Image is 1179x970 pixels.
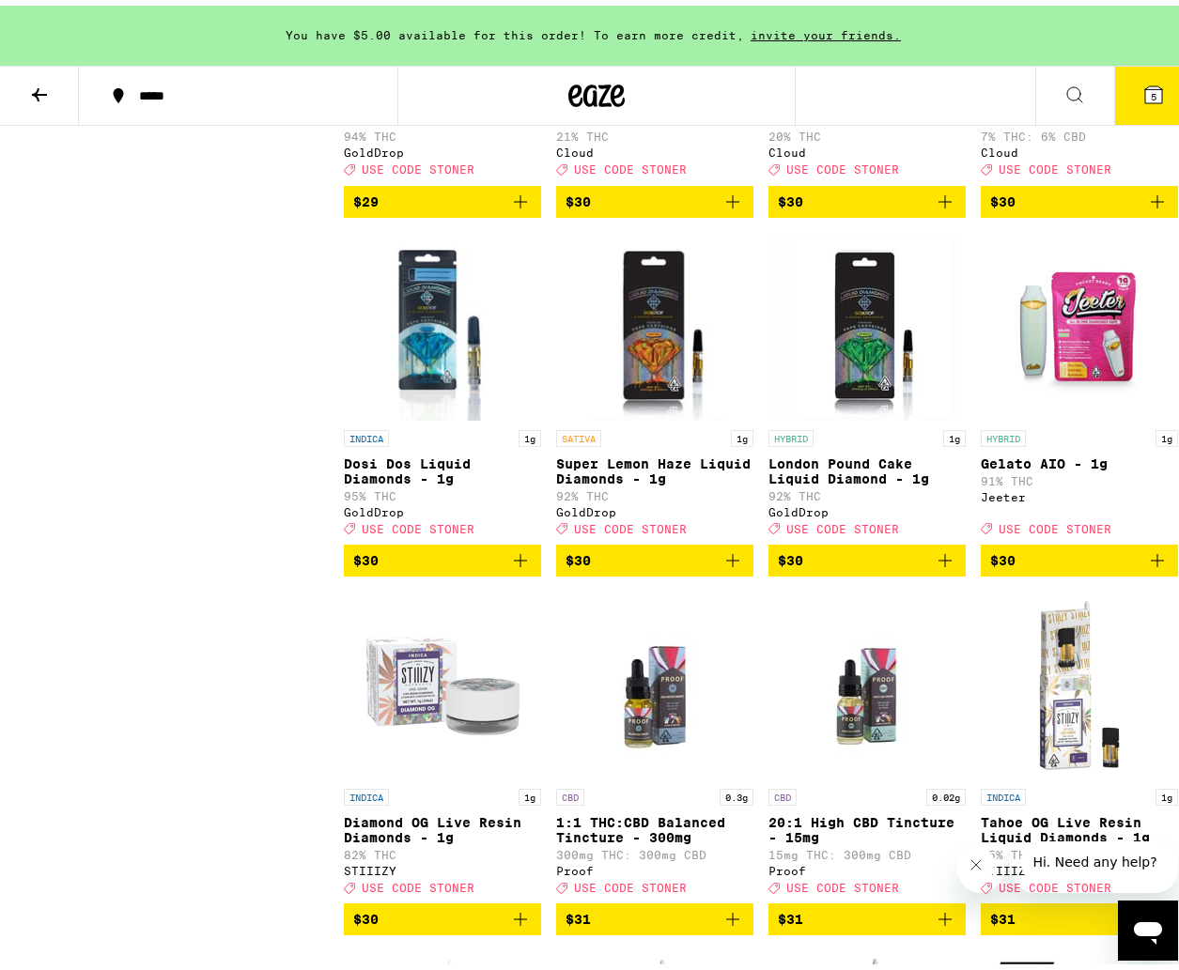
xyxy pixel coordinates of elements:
[556,141,753,153] div: Cloud
[768,586,966,898] a: Open page for 20:1 High CBD Tincture - 15mg from Proof
[943,424,966,441] p: 1g
[768,843,966,855] p: 15mg THC: 300mg CBD
[556,539,753,571] button: Add to bag
[556,586,753,898] a: Open page for 1:1 THC:CBD Balanced Tincture - 300mg from Proof
[344,783,389,800] p: INDICA
[344,141,541,153] div: GoldDrop
[768,809,966,839] p: 20:1 High CBD Tincture - 15mg
[556,809,753,839] p: 1:1 THC:CBD Balanced Tincture - 300mg
[1151,85,1156,97] span: 5
[985,586,1173,774] img: STIIIZY - Tahoe OG Live Resin Liquid Diamonds - 1g
[344,859,541,871] div: STIIIZY
[1156,424,1178,441] p: 1g
[556,424,601,441] p: SATIVA
[768,485,966,497] p: 92% THC
[768,180,966,212] button: Add to bag
[344,809,541,839] p: Diamond OG Live Resin Diamonds - 1g
[744,23,908,36] span: invite your friends.
[556,451,753,481] p: Super Lemon Haze Liquid Diamonds - 1g
[1012,836,1178,887] iframe: Message from company
[768,424,814,441] p: HYBRID
[556,500,753,513] div: GoldDrop
[353,906,379,921] span: $30
[786,876,899,888] span: USE CODE STONER
[981,783,1026,800] p: INDICA
[344,898,541,930] button: Add to bag
[344,227,541,539] a: Open page for Dosi Dos Liquid Diamonds - 1g from GoldDrop
[768,859,966,871] div: Proof
[981,141,1178,153] div: Cloud
[786,517,899,530] span: USE CODE STONER
[344,539,541,571] button: Add to bag
[990,547,1016,562] span: $30
[720,783,753,800] p: 0.3g
[981,809,1178,839] p: Tahoe OG Live Resin Liquid Diamonds - 1g
[773,227,961,415] img: GoldDrop - London Pound Cake Liquid Diamond - 1g
[286,23,744,36] span: You have $5.00 available for this order! To earn more credit,
[344,451,541,481] p: Dosi Dos Liquid Diamonds - 1g
[556,843,753,855] p: 300mg THC: 300mg CBD
[1118,895,1178,955] iframe: Button to launch messaging window
[519,424,541,441] p: 1g
[990,189,1016,204] span: $30
[768,539,966,571] button: Add to bag
[566,547,591,562] span: $30
[556,859,753,871] div: Proof
[731,424,753,441] p: 1g
[786,159,899,171] span: USE CODE STONER
[566,227,744,415] img: GoldDrop - Super Lemon Haze Liquid Diamonds - 1g
[926,783,966,800] p: 0.02g
[778,189,803,204] span: $30
[344,843,541,855] p: 82% THC
[353,547,379,562] span: $30
[556,898,753,930] button: Add to bag
[981,898,1178,930] button: Add to bag
[556,485,753,497] p: 92% THC
[362,876,474,888] span: USE CODE STONER
[344,180,541,212] button: Add to bag
[773,586,961,774] img: Proof - 20:1 High CBD Tincture - 15mg
[768,500,966,513] div: GoldDrop
[574,517,687,530] span: USE CODE STONER
[566,189,591,204] span: $30
[344,424,389,441] p: INDICA
[561,586,749,774] img: Proof - 1:1 THC:CBD Balanced Tincture - 300mg
[981,485,1178,498] div: Jeeter
[353,227,532,415] img: GoldDrop - Dosi Dos Liquid Diamonds - 1g
[768,227,966,539] a: Open page for London Pound Cake Liquid Diamond - 1g from GoldDrop
[981,424,1026,441] p: HYBRID
[556,783,584,800] p: CBD
[362,517,474,530] span: USE CODE STONER
[981,451,1178,466] p: Gelato AIO - 1g
[344,586,541,898] a: Open page for Diamond OG Live Resin Diamonds - 1g from STIIIZY
[349,586,536,774] img: STIIIZY - Diamond OG Live Resin Diamonds - 1g
[556,125,753,137] p: 21% THC
[519,783,541,800] p: 1g
[574,876,687,888] span: USE CODE STONER
[1156,783,1178,800] p: 1g
[574,159,687,171] span: USE CODE STONER
[957,840,1004,887] iframe: Close message
[344,125,541,137] p: 94% THC
[999,517,1111,530] span: USE CODE STONER
[981,470,1178,482] p: 91% THC
[768,125,966,137] p: 20% THC
[981,125,1178,137] p: 7% THC: 6% CBD
[981,586,1178,898] a: Open page for Tahoe OG Live Resin Liquid Diamonds - 1g from STIIIZY
[344,485,541,497] p: 95% THC
[344,500,541,513] div: GoldDrop
[362,159,474,171] span: USE CODE STONER
[768,451,966,481] p: London Pound Cake Liquid Diamond - 1g
[778,906,803,921] span: $31
[566,906,591,921] span: $31
[768,141,966,153] div: Cloud
[999,159,1111,171] span: USE CODE STONER
[985,227,1173,415] img: Jeeter - Gelato AIO - 1g
[981,539,1178,571] button: Add to bag
[768,783,797,800] p: CBD
[778,547,803,562] span: $30
[353,189,379,204] span: $29
[556,227,753,539] a: Open page for Super Lemon Haze Liquid Diamonds - 1g from GoldDrop
[981,180,1178,212] button: Add to bag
